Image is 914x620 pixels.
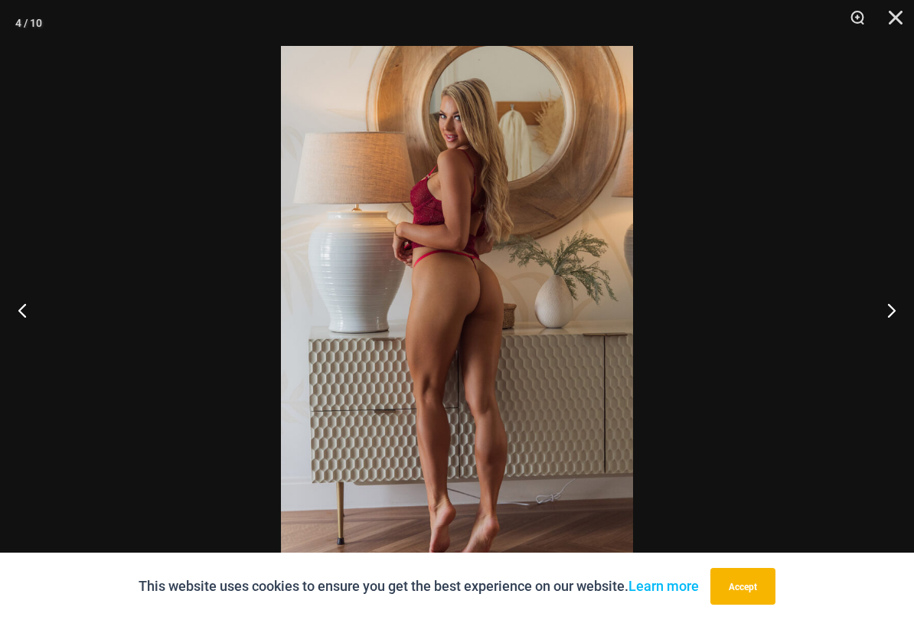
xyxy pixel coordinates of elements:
[139,575,699,598] p: This website uses cookies to ensure you get the best experience on our website.
[15,11,42,34] div: 4 / 10
[857,272,914,348] button: Next
[628,578,699,594] a: Learn more
[281,46,633,574] img: Guilty Pleasures Red 1260 Slip 689 Micro 02
[710,568,775,605] button: Accept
